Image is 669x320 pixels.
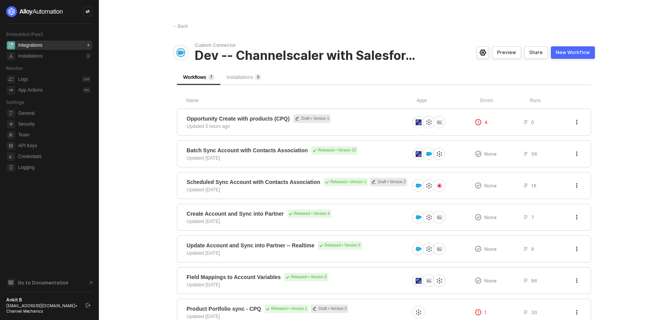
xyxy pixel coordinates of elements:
div: 0 % [83,87,91,93]
span: icon-list [523,215,528,220]
img: icon [416,246,421,252]
span: icon-exclamation [475,182,481,189]
img: logo [6,6,63,17]
span: icon-list [523,120,528,124]
span: logout [86,303,90,308]
span: icon-swap [85,9,90,14]
span: 0 [531,119,534,126]
span: None [484,151,497,157]
div: Draft • Version 2 [370,178,407,186]
span: Installations [227,74,261,80]
img: icon [436,278,442,284]
div: Released • Version 5 [318,241,362,250]
span: Draft • Version 1 [293,114,331,123]
span: API Keys [18,141,91,150]
img: icon [416,119,421,125]
img: icon [436,151,442,157]
span: Monitor [6,65,23,71]
span: None [484,214,497,221]
span: 4 [484,119,488,126]
span: 56 [531,151,537,157]
span: security [7,120,15,128]
span: None [484,277,497,284]
div: Updated 5 hours ago [187,123,230,130]
span: Scheduled Sync Account with Contacts Association [187,178,320,186]
img: icon [426,151,432,157]
img: icon [416,214,421,220]
img: icon [426,214,432,220]
span: Logging [18,163,91,172]
span: 7 [531,214,534,221]
span: 1 [484,309,487,316]
span: Dev -- Channelscaler with Salesforce CRM [195,48,416,63]
span: documentation [7,279,15,286]
span: icon-exclamation [475,214,481,220]
span: 96 [531,277,537,284]
span: None [484,182,497,189]
span: icon-exclamation [475,309,481,315]
span: icon-exclamation [475,151,481,157]
img: icon [426,119,432,125]
button: New Workflow [551,46,595,59]
span: Custom Connector [195,42,416,48]
div: Updated [DATE] [187,186,220,193]
span: Go to Documentation [18,279,68,286]
div: Updated [DATE] [187,281,220,288]
span: icon-exclamation [475,246,481,252]
img: icon [416,151,421,157]
span: api-key [7,142,15,150]
span: icon-list [523,278,528,283]
img: icon [436,214,442,220]
img: icon [436,246,442,252]
span: icon-list [523,247,528,251]
img: icon [426,183,432,189]
button: Preview [492,46,521,59]
button: Share [524,46,548,59]
img: icon [426,278,432,284]
div: Updated [DATE] [187,218,220,225]
span: None [484,246,497,252]
span: General [18,109,91,118]
div: Errors [480,97,530,104]
div: Ankit B [6,297,79,303]
div: Runs [530,97,582,104]
span: 30 [531,309,537,316]
span: 9 [531,246,534,252]
span: icon-logs [7,75,15,83]
span: ← [173,24,178,29]
a: Knowledge Base [6,278,93,287]
div: Released • Version 8 [284,273,328,281]
div: 3 [86,42,91,48]
span: document-arrow [87,279,95,287]
div: Apps [416,97,480,104]
div: Released • Version 1 [324,178,368,186]
div: Updated [DATE] [187,155,220,162]
div: Name [186,97,416,104]
div: Integrations [18,42,42,49]
span: icon-list [523,310,528,315]
span: integrations [7,41,15,49]
span: Credentials [18,152,91,161]
div: Updated [DATE] [187,313,220,320]
div: Share [529,49,543,56]
span: Batch Sync Account with Contacts Association [187,146,308,154]
div: Preview [497,49,516,56]
div: App Actions [18,87,42,94]
a: logo [6,6,92,17]
div: Back [173,23,188,30]
span: Workflows [183,74,214,80]
span: team [7,131,15,139]
span: Create Account and Sync into Partner [187,210,284,218]
span: Team [18,130,91,140]
div: Released • Version 4 [287,209,331,218]
span: Update Account and Sync into Partner -- Realtime [187,242,314,249]
div: Installations [18,53,42,60]
div: Logs [18,76,28,83]
img: integration-icon [176,48,185,57]
span: icon-list [523,183,528,188]
span: Settings [6,99,24,105]
img: icon [416,310,421,315]
div: 143 [82,76,91,82]
span: logging [7,163,15,172]
div: Updated [DATE] [187,250,220,257]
